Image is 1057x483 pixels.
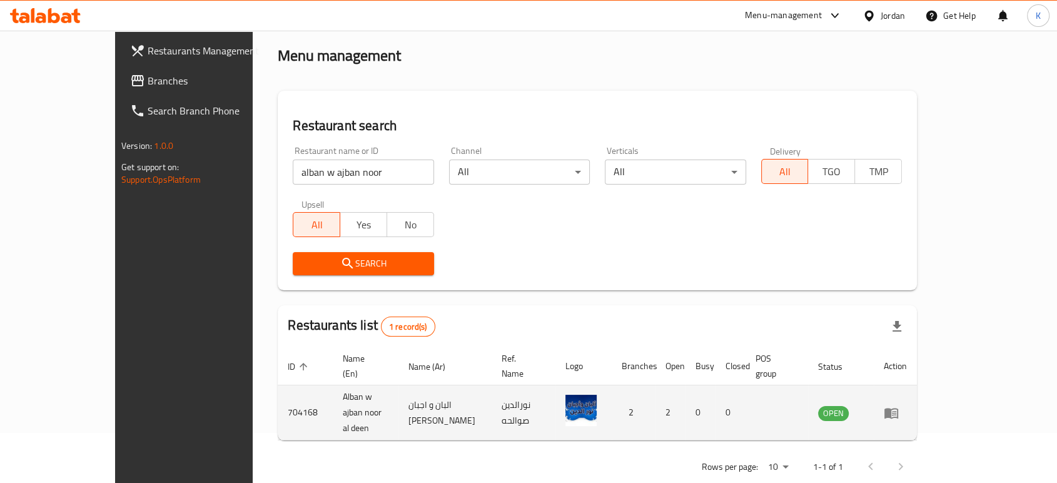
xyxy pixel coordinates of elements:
[345,216,382,234] span: Yes
[278,385,333,440] td: 704168
[148,43,281,58] span: Restaurants Management
[293,252,433,275] button: Search
[818,359,859,374] span: Status
[120,96,291,126] a: Search Branch Phone
[301,200,325,208] label: Upsell
[392,216,429,234] span: No
[293,212,340,237] button: All
[882,312,912,342] div: Export file
[492,385,555,440] td: نورالدين صوالحه
[655,385,685,440] td: 2
[121,159,179,175] span: Get support on:
[148,103,281,118] span: Search Branch Phone
[767,163,804,181] span: All
[288,316,435,337] h2: Restaurants list
[763,458,793,477] div: Rows per page:
[382,321,435,333] span: 1 record(s)
[148,73,281,88] span: Branches
[884,405,907,420] div: Menu
[813,163,850,181] span: TGO
[333,385,398,440] td: Alban w ajban noor al deen
[120,36,291,66] a: Restaurants Management
[818,406,849,420] span: OPEN
[770,146,801,155] label: Delivery
[293,160,433,185] input: Search for restaurant name or ID..
[343,351,383,381] span: Name (En)
[612,347,655,385] th: Branches
[303,256,423,272] span: Search
[502,351,540,381] span: Ref. Name
[716,385,746,440] td: 0
[121,138,152,154] span: Version:
[612,385,655,440] td: 2
[387,212,434,237] button: No
[298,216,335,234] span: All
[761,159,809,184] button: All
[813,459,843,475] p: 1-1 of 1
[565,395,597,426] img: Alban w ajban noor al deen
[555,347,612,385] th: Logo
[605,160,746,185] div: All
[716,347,746,385] th: Closed
[685,347,716,385] th: Busy
[449,160,590,185] div: All
[818,406,849,421] div: OPEN
[860,163,897,181] span: TMP
[702,459,758,475] p: Rows per page:
[685,385,716,440] td: 0
[1036,9,1041,23] span: K
[881,9,905,23] div: Jordan
[293,116,902,135] h2: Restaurant search
[121,171,201,188] a: Support.OpsPlatform
[874,347,917,385] th: Action
[278,46,401,66] h2: Menu management
[398,385,492,440] td: البان و اجبان [PERSON_NAME]
[154,138,173,154] span: 1.0.0
[807,159,855,184] button: TGO
[288,359,311,374] span: ID
[756,351,793,381] span: POS group
[745,8,822,23] div: Menu-management
[340,212,387,237] button: Yes
[278,347,917,440] table: enhanced table
[408,359,462,374] span: Name (Ar)
[381,317,435,337] div: Total records count
[655,347,685,385] th: Open
[854,159,902,184] button: TMP
[120,66,291,96] a: Branches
